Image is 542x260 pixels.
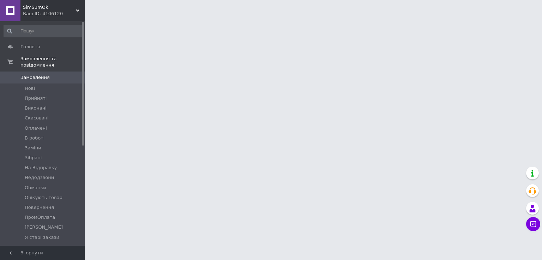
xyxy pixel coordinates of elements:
[25,125,47,131] span: Оплачені
[25,204,54,211] span: Повернення
[25,115,49,121] span: Скасовані
[23,4,76,11] span: SimSumOk
[25,85,35,92] span: Нові
[25,95,47,101] span: Прийняті
[4,25,83,37] input: Пошук
[25,174,54,181] span: Недодзвони
[25,105,47,111] span: Виконані
[25,155,42,161] span: Зібрані
[23,11,85,17] div: Ваш ID: 4106120
[20,44,40,50] span: Головна
[25,194,62,201] span: Очікують товар
[20,56,85,68] span: Замовлення та повідомлення
[25,135,44,141] span: В роботі
[25,165,57,171] span: На Відправку
[20,74,50,81] span: Замовлення
[25,214,55,221] span: ПромОплата
[25,185,46,191] span: Обманки
[526,217,540,231] button: Чат з покупцем
[25,145,41,151] span: Заміни
[25,224,63,230] span: [PERSON_NAME]
[25,234,59,241] span: Я старі закази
